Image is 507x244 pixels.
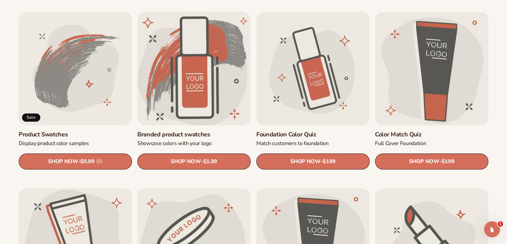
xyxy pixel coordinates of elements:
[19,153,132,169] a: SHOP NOW- $0.99 $5
[256,153,370,169] a: SHOP NOW- $199
[323,158,336,165] span: $199
[203,158,217,165] span: $1.99
[290,158,320,165] span: SHOP NOW
[96,158,103,165] s: $5
[171,158,201,165] span: SHOP NOW
[498,221,503,227] span: 1
[484,221,500,237] iframe: Intercom live chat
[137,153,251,169] a: SHOP NOW- $1.99
[256,131,370,138] a: Foundation Color Quiz
[375,153,488,169] a: SHOP NOW- $199
[48,158,78,165] span: SHOP NOW
[80,158,94,165] span: $0.99
[137,131,251,138] a: Branded product swatches
[375,131,488,138] a: Color Match Quiz
[441,158,454,165] span: $199
[19,131,132,138] a: Product Swatches
[409,158,439,165] span: SHOP NOW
